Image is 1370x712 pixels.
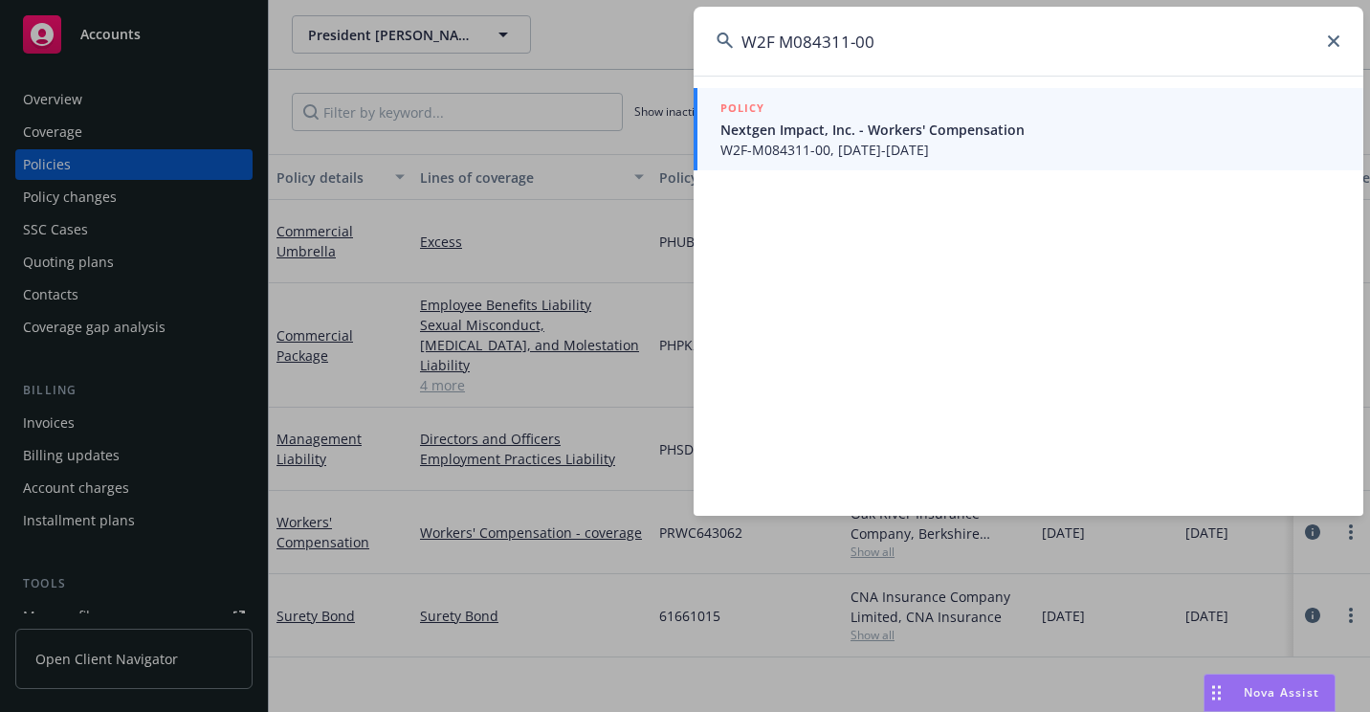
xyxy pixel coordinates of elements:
[1244,684,1319,701] span: Nova Assist
[720,140,1340,160] span: W2F-M084311-00, [DATE]-[DATE]
[694,88,1363,170] a: POLICYNextgen Impact, Inc. - Workers' CompensationW2F-M084311-00, [DATE]-[DATE]
[720,99,764,118] h5: POLICY
[720,120,1340,140] span: Nextgen Impact, Inc. - Workers' Compensation
[694,7,1363,76] input: Search...
[1204,674,1336,712] button: Nova Assist
[1204,675,1228,711] div: Drag to move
